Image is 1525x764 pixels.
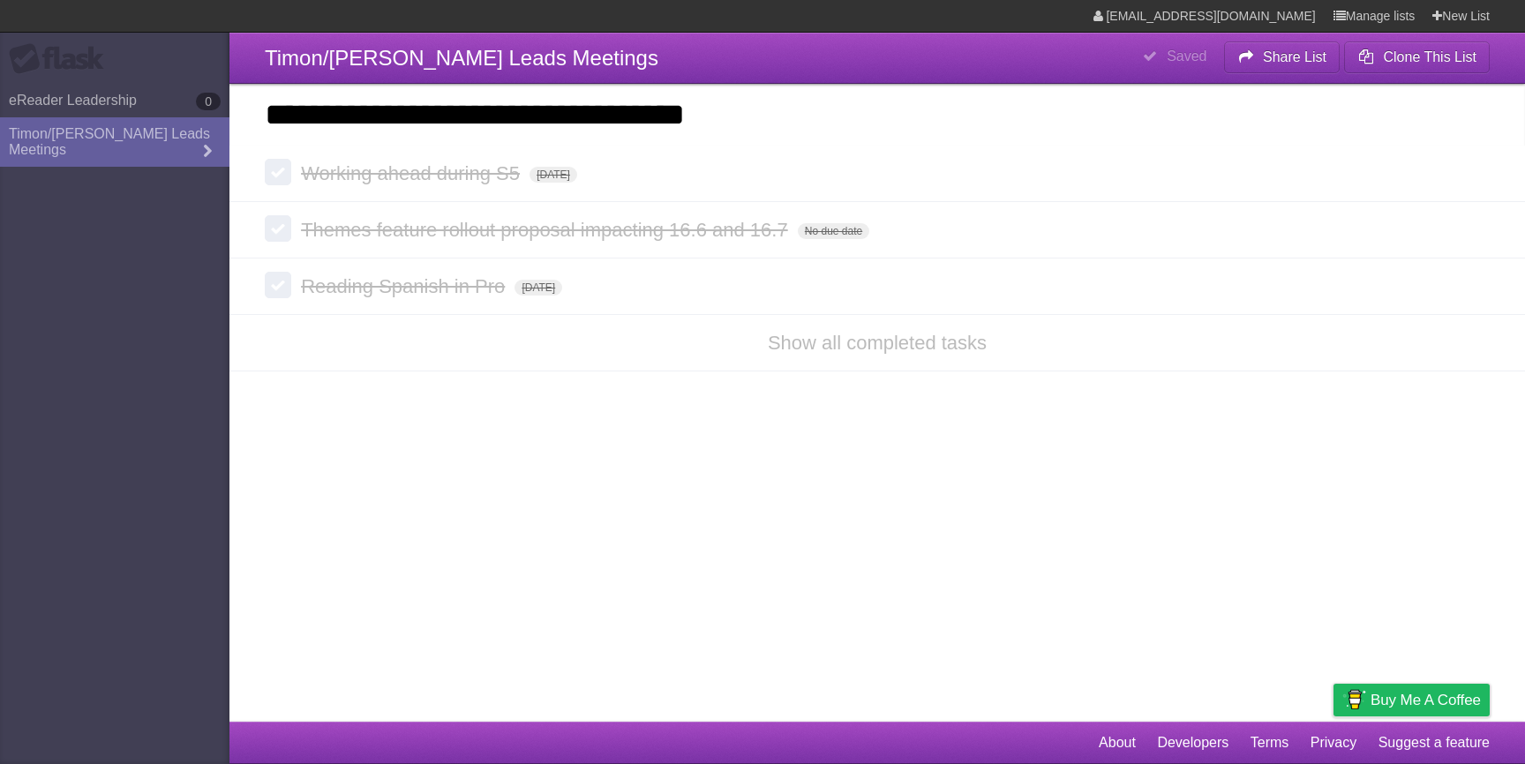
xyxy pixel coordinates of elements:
a: Terms [1251,726,1289,760]
span: Reading Spanish in Pro [301,275,509,297]
span: Timon/[PERSON_NAME] Leads Meetings [265,46,658,70]
span: Themes feature rollout proposal impacting 16.6 and 16.7 [301,219,793,241]
a: Buy me a coffee [1333,684,1490,716]
span: Buy me a coffee [1371,685,1481,715]
span: Working ahead during S5 [301,162,524,184]
a: Show all completed tasks [768,332,987,354]
img: Buy me a coffee [1342,685,1366,715]
a: Privacy [1311,726,1356,760]
label: Done [265,272,291,298]
span: [DATE] [515,280,562,296]
b: Share List [1263,49,1326,64]
span: No due date [798,223,869,239]
a: Developers [1157,726,1228,760]
span: [DATE] [530,167,577,183]
b: Saved [1167,49,1206,64]
button: Clone This List [1344,41,1490,73]
label: Done [265,159,291,185]
b: Clone This List [1383,49,1476,64]
a: About [1099,726,1136,760]
a: Suggest a feature [1379,726,1490,760]
b: 0 [196,93,221,110]
label: Done [265,215,291,242]
div: Flask [9,43,115,75]
button: Share List [1224,41,1341,73]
